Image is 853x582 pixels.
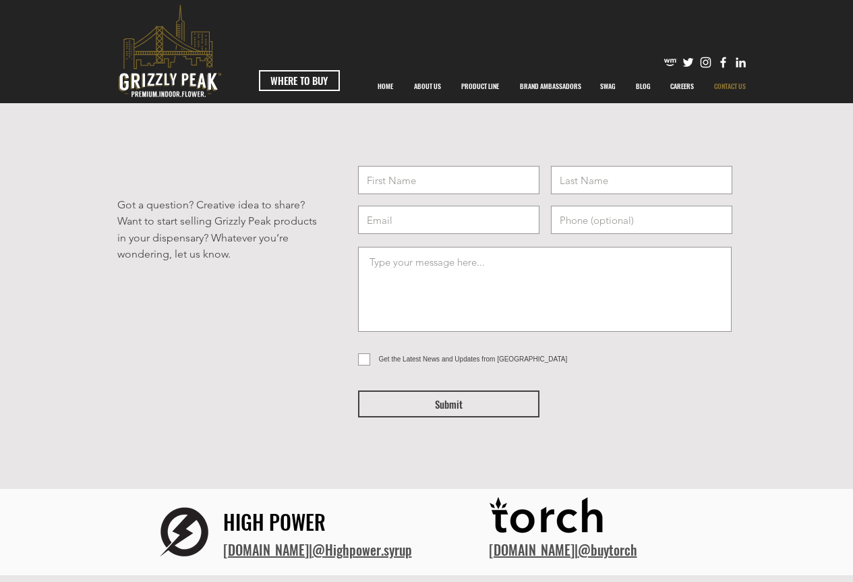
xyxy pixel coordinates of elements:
[223,540,309,560] a: ​[DOMAIN_NAME]
[223,540,412,560] span: |
[358,390,539,417] button: Submit
[119,5,221,97] svg: premium-indoor-flower
[664,55,748,69] ul: Social Bar
[407,69,448,103] p: ABOUT US
[707,69,753,103] p: CONTACT US
[660,69,704,103] a: CAREERS
[379,355,568,363] span: Get the Latest News and Updates from [GEOGRAPHIC_DATA]
[451,69,510,103] a: PRODUCT LINE
[358,166,539,194] input: First Name
[734,55,748,69] img: Likedin
[716,55,730,69] img: Facebook
[259,70,340,91] a: WHERE TO BUY
[454,69,506,103] p: PRODUCT LINE
[510,69,590,103] div: BRAND AMBASSADORS
[312,540,412,560] a: @Highpower.syrup
[270,74,328,88] span: WHERE TO BUY
[223,506,326,537] span: HIGH POWER
[699,55,713,69] img: Instagram
[117,198,305,211] span: Got a question? Creative idea to share?
[551,206,732,234] input: Phone (optional)
[664,69,701,103] p: CAREERS
[435,397,463,411] span: Submit
[664,55,678,69] img: weedmaps
[704,69,757,103] a: CONTACT US
[629,69,657,103] p: BLOG
[551,166,732,194] input: Last Name
[590,69,626,103] a: SWAG
[681,55,695,69] img: Twitter
[578,540,637,560] a: @buytorch
[489,540,575,560] a: [DOMAIN_NAME]
[513,69,588,103] p: BRAND AMBASSADORS
[489,540,637,560] span: |
[145,493,223,571] img: logo hp.png
[593,69,622,103] p: SWAG
[367,69,757,103] nav: Site
[117,214,317,260] span: Want to start selling Grizzly Peak products in your dispensary? Whatever you’re wondering, let us...
[626,69,660,103] a: BLOG
[371,69,400,103] p: HOME
[358,206,539,234] input: Email
[404,69,451,103] a: ABOUT US
[489,493,610,543] img: Torch_Logo_BLACK.png
[367,69,404,103] a: HOME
